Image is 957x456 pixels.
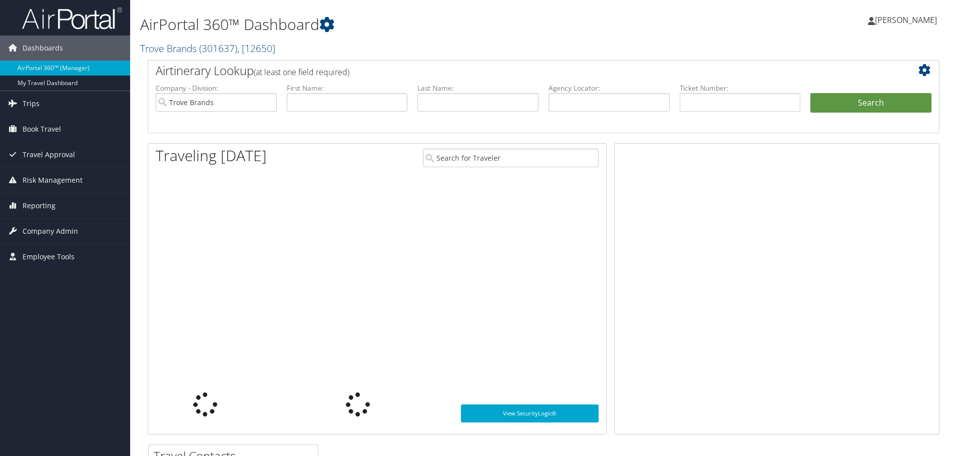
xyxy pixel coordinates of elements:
[140,14,678,35] h1: AirPortal 360™ Dashboard
[810,93,931,113] button: Search
[23,117,61,142] span: Book Travel
[23,219,78,244] span: Company Admin
[23,91,40,116] span: Trips
[156,145,267,166] h1: Traveling [DATE]
[287,83,408,93] label: First Name:
[23,193,56,218] span: Reporting
[156,83,277,93] label: Company - Division:
[417,83,539,93] label: Last Name:
[199,42,237,55] span: ( 301637 )
[680,83,801,93] label: Ticket Number:
[237,42,275,55] span: , [ 12650 ]
[461,404,599,422] a: View SecurityLogic®
[22,7,122,30] img: airportal-logo.png
[140,42,275,55] a: Trove Brands
[23,36,63,61] span: Dashboards
[254,67,349,78] span: (at least one field required)
[156,62,865,79] h2: Airtinerary Lookup
[549,83,670,93] label: Agency Locator:
[423,149,599,167] input: Search for Traveler
[23,142,75,167] span: Travel Approval
[23,168,83,193] span: Risk Management
[875,15,937,26] span: [PERSON_NAME]
[868,5,947,35] a: [PERSON_NAME]
[23,244,75,269] span: Employee Tools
